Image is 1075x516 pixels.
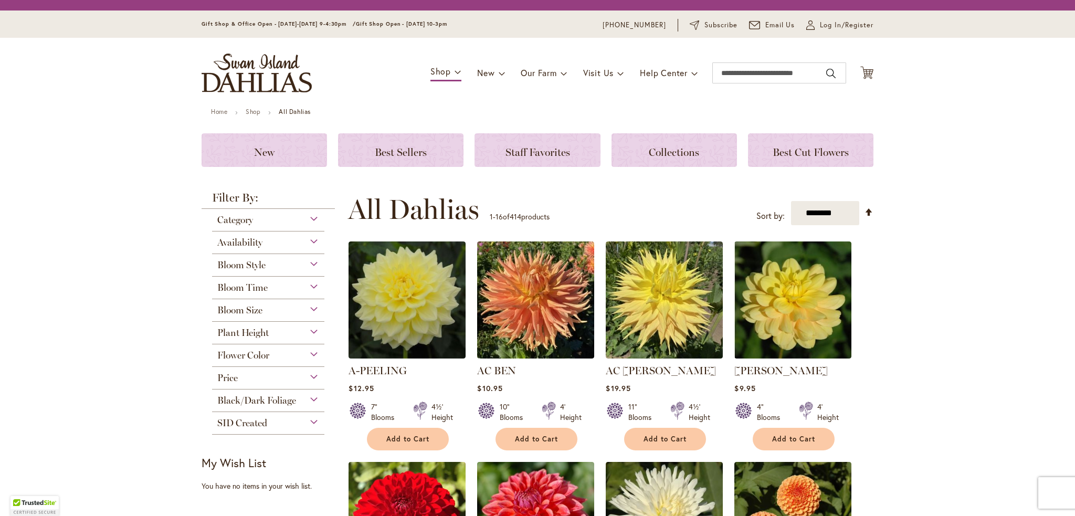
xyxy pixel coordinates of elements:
[349,241,466,359] img: A-Peeling
[606,351,723,361] a: AC Jeri
[202,133,327,167] a: New
[202,54,312,92] a: store logo
[254,146,275,159] span: New
[490,212,493,222] span: 1
[734,383,755,393] span: $9.95
[640,67,688,78] span: Help Center
[356,20,447,27] span: Gift Shop Open - [DATE] 10-3pm
[477,383,502,393] span: $10.95
[431,402,453,423] div: 4½' Height
[749,20,795,30] a: Email Us
[367,428,449,450] button: Add to Cart
[348,194,479,225] span: All Dahlias
[583,67,614,78] span: Visit Us
[606,383,630,393] span: $19.95
[649,146,699,159] span: Collections
[477,241,594,359] img: AC BEN
[217,350,269,361] span: Flower Color
[606,364,716,377] a: AC [PERSON_NAME]
[765,20,795,30] span: Email Us
[690,20,737,30] a: Subscribe
[386,435,429,444] span: Add to Cart
[375,146,427,159] span: Best Sellers
[477,351,594,361] a: AC BEN
[560,402,582,423] div: 4' Height
[217,372,238,384] span: Price
[496,212,503,222] span: 16
[202,192,335,209] strong: Filter By:
[820,20,873,30] span: Log In/Register
[202,481,342,491] div: You have no items in your wish list.
[748,133,873,167] a: Best Cut Flowers
[477,364,516,377] a: AC BEN
[217,417,267,429] span: SID Created
[603,20,666,30] a: [PHONE_NUMBER]
[606,241,723,359] img: AC Jeri
[773,146,849,159] span: Best Cut Flowers
[217,304,262,316] span: Bloom Size
[371,402,401,423] div: 7" Blooms
[757,402,786,423] div: 4" Blooms
[211,108,227,115] a: Home
[349,351,466,361] a: A-Peeling
[217,237,262,248] span: Availability
[202,455,266,470] strong: My Wish List
[756,206,785,226] label: Sort by:
[8,479,37,508] iframe: Launch Accessibility Center
[217,395,296,406] span: Black/Dark Foliage
[772,435,815,444] span: Add to Cart
[510,212,521,222] span: 414
[217,327,269,339] span: Plant Height
[217,282,268,293] span: Bloom Time
[430,66,451,77] span: Shop
[515,435,558,444] span: Add to Cart
[753,428,835,450] button: Add to Cart
[628,402,658,423] div: 11" Blooms
[349,364,407,377] a: A-PEELING
[349,383,374,393] span: $12.95
[734,241,851,359] img: AHOY MATEY
[217,214,253,226] span: Category
[338,133,463,167] a: Best Sellers
[246,108,260,115] a: Shop
[644,435,687,444] span: Add to Cart
[734,351,851,361] a: AHOY MATEY
[806,20,873,30] a: Log In/Register
[734,364,828,377] a: [PERSON_NAME]
[490,208,550,225] p: - of products
[689,402,710,423] div: 4½' Height
[202,20,356,27] span: Gift Shop & Office Open - [DATE]-[DATE] 9-4:30pm /
[217,259,266,271] span: Bloom Style
[279,108,311,115] strong: All Dahlias
[505,146,570,159] span: Staff Favorites
[521,67,556,78] span: Our Farm
[475,133,600,167] a: Staff Favorites
[496,428,577,450] button: Add to Cart
[817,402,839,423] div: 4' Height
[612,133,737,167] a: Collections
[477,67,494,78] span: New
[500,402,529,423] div: 10" Blooms
[704,20,737,30] span: Subscribe
[624,428,706,450] button: Add to Cart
